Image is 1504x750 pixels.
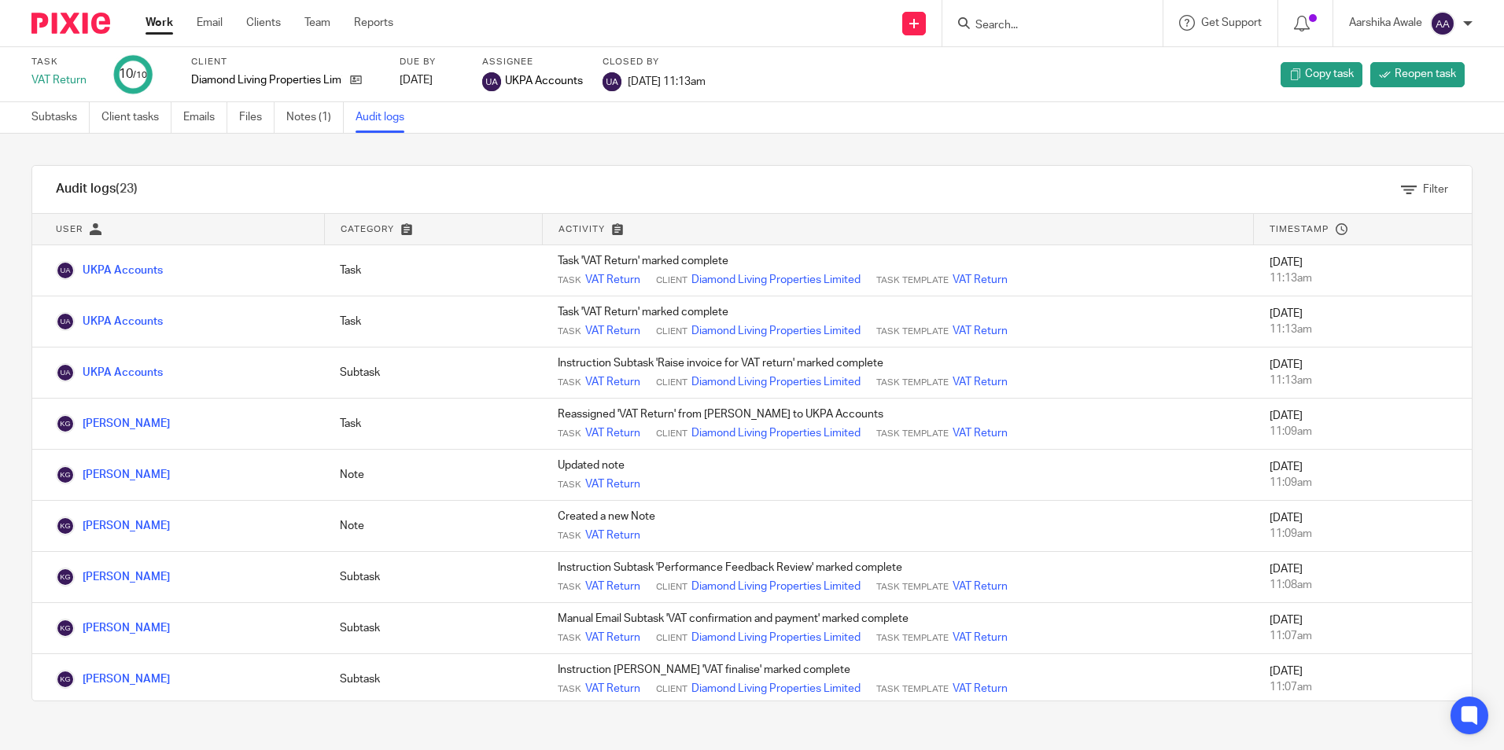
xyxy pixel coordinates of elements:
a: Diamond Living Properties Limited [691,425,861,441]
div: 11:07am [1270,679,1456,695]
td: [DATE] [1254,603,1472,654]
a: Diamond Living Properties Limited [691,272,861,288]
div: 11:09am [1270,424,1456,439]
a: VAT Return [585,630,640,645]
span: Task Template [876,428,949,440]
a: Notes (1) [286,102,344,133]
div: [DATE] [400,72,463,88]
a: Email [197,15,223,31]
img: Pixie [31,13,110,34]
a: UKPA Accounts [56,265,163,276]
span: Task [558,274,581,287]
a: VAT Return [585,272,640,288]
td: Reassigned 'VAT Return' from [PERSON_NAME] to UKPA Accounts [542,399,1254,450]
a: VAT Return [953,323,1008,339]
td: [DATE] [1254,347,1472,399]
a: Audit logs [356,102,416,133]
td: Instruction Subtask 'Performance Feedback Review' marked complete [542,552,1254,603]
span: Category [341,225,394,233]
img: Keshav Gautam [56,670,75,689]
img: svg%3E [1430,11,1455,36]
td: Subtask [324,603,542,654]
div: 11:09am [1270,526,1456,542]
span: Filter [1423,184,1448,195]
a: VAT Return [953,579,1008,594]
a: VAT Return [953,374,1008,390]
a: [PERSON_NAME] [56,469,170,480]
td: Note [324,450,542,501]
a: Diamond Living Properties Limited [691,681,861,697]
a: [PERSON_NAME] [56,572,170,583]
td: [DATE] [1254,654,1472,705]
span: Task Template [876,581,949,594]
td: Instruction [PERSON_NAME] 'VAT finalise' marked complete [542,654,1254,705]
td: [DATE] [1254,552,1472,603]
a: [PERSON_NAME] [56,674,170,685]
a: VAT Return [585,579,640,594]
a: Client tasks [101,102,171,133]
span: Task [558,377,581,389]
span: Client [656,377,687,389]
span: UKPA Accounts [505,73,583,89]
span: Client [656,581,687,594]
a: VAT Return [953,272,1008,288]
td: [DATE] [1254,296,1472,347]
label: Client [191,56,380,68]
a: Diamond Living Properties Limited [691,579,861,594]
label: Assignee [482,56,583,68]
label: Closed by [603,56,706,68]
span: Task Template [876,274,949,287]
a: UKPA Accounts [56,316,163,327]
a: VAT Return [953,681,1008,697]
a: [PERSON_NAME] [56,418,170,429]
span: Task [558,530,581,542]
a: Clients [246,15,281,31]
a: VAT Return [585,374,640,390]
a: VAT Return [585,323,640,339]
a: VAT Return [953,425,1008,441]
div: 11:13am [1270,373,1456,388]
a: Copy task [1281,62,1362,87]
a: Diamond Living Properties Limited [691,323,861,339]
img: UKPA Accounts [56,261,75,280]
td: Task [324,399,542,450]
span: Task Template [876,683,949,696]
img: svg%3E [482,72,501,91]
td: [DATE] [1254,450,1472,501]
a: Emails [183,102,227,133]
a: VAT Return [953,630,1008,645]
img: Keshav Gautam [56,619,75,638]
span: Task Template [876,325,949,338]
img: Keshav Gautam [56,568,75,586]
span: Client [656,632,687,645]
span: Task [558,632,581,645]
img: Keshav Gautam [56,414,75,433]
td: [DATE] [1254,245,1472,296]
small: /10 [133,71,147,79]
td: Task [324,245,542,296]
a: Subtasks [31,102,90,133]
a: Team [304,15,330,31]
span: Task [558,581,581,594]
span: Task [558,479,581,491]
a: Files [239,102,275,133]
span: Task Template [876,377,949,389]
span: Timestamp [1270,225,1329,233]
a: Reports [354,15,393,31]
img: UKPA Accounts [56,363,75,382]
a: Diamond Living Properties Limited [691,630,861,645]
img: svg%3E [603,72,621,91]
img: Keshav Gautam [56,465,75,484]
div: 10 [119,65,147,83]
div: VAT Return [31,72,94,88]
span: Copy task [1305,66,1354,82]
a: VAT Return [585,425,640,441]
td: [DATE] [1254,501,1472,552]
div: 11:13am [1270,322,1456,337]
a: Reopen task [1370,62,1465,87]
p: Diamond Living Properties Limited [191,72,342,88]
td: Manual Email Subtask 'VAT confirmation and payment' marked complete [542,603,1254,654]
td: Updated note [542,450,1254,501]
span: Reopen task [1395,66,1456,82]
td: Subtask [324,347,542,399]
